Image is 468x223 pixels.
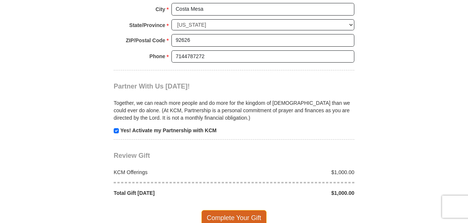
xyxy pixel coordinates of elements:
p: Together, we can reach more people and do more for the kingdom of [DEMOGRAPHIC_DATA] than we coul... [114,99,354,122]
strong: Yes! Activate my Partnership with KCM [120,127,217,133]
div: Total Gift [DATE] [110,189,234,197]
div: $1,000.00 [234,189,358,197]
strong: City [156,4,165,14]
span: Partner With Us [DATE]! [114,83,190,90]
span: Review Gift [114,152,150,159]
strong: Phone [150,51,166,61]
div: $1,000.00 [234,169,358,176]
div: KCM Offerings [110,169,234,176]
strong: ZIP/Postal Code [126,35,166,46]
strong: State/Province [129,20,165,30]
